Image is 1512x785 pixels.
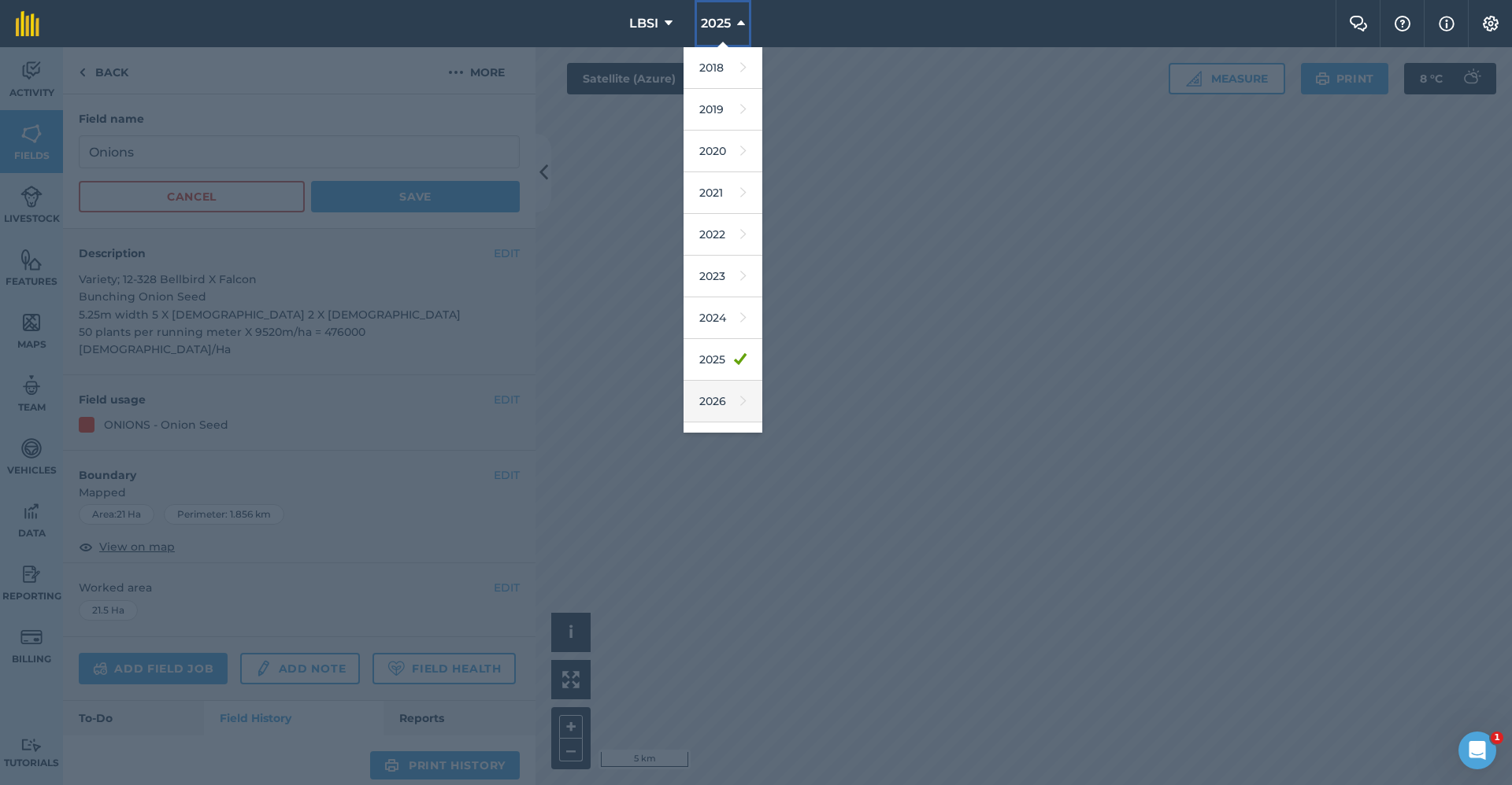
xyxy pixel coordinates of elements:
[684,297,762,339] a: 2024
[16,11,39,36] img: fieldmargin Logo
[684,214,762,256] a: 2022
[684,131,762,172] a: 2020
[1349,16,1368,31] img: Two speech bubbles overlapping with the left bubble in the forefront
[1439,14,1455,33] img: svg+xml;base64,PHN2ZyB4bWxucz0iaHR0cDovL3d3dy53My5vcmcvMjAwMC9zdmciIHdpZHRoPSIxNyIgaGVpZ2h0PSIxNy...
[684,47,762,89] a: 2018
[684,339,762,381] a: 2025
[1458,732,1496,769] iframe: Intercom live chat
[684,172,762,214] a: 2021
[629,14,658,33] span: LBSI
[701,14,731,33] span: 2025
[684,256,762,297] a: 2023
[684,381,762,422] a: 2026
[684,89,762,131] a: 2019
[684,422,762,464] a: 2027
[1491,732,1503,744] span: 1
[1393,16,1412,31] img: A question mark icon
[1481,16,1500,31] img: A cog icon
